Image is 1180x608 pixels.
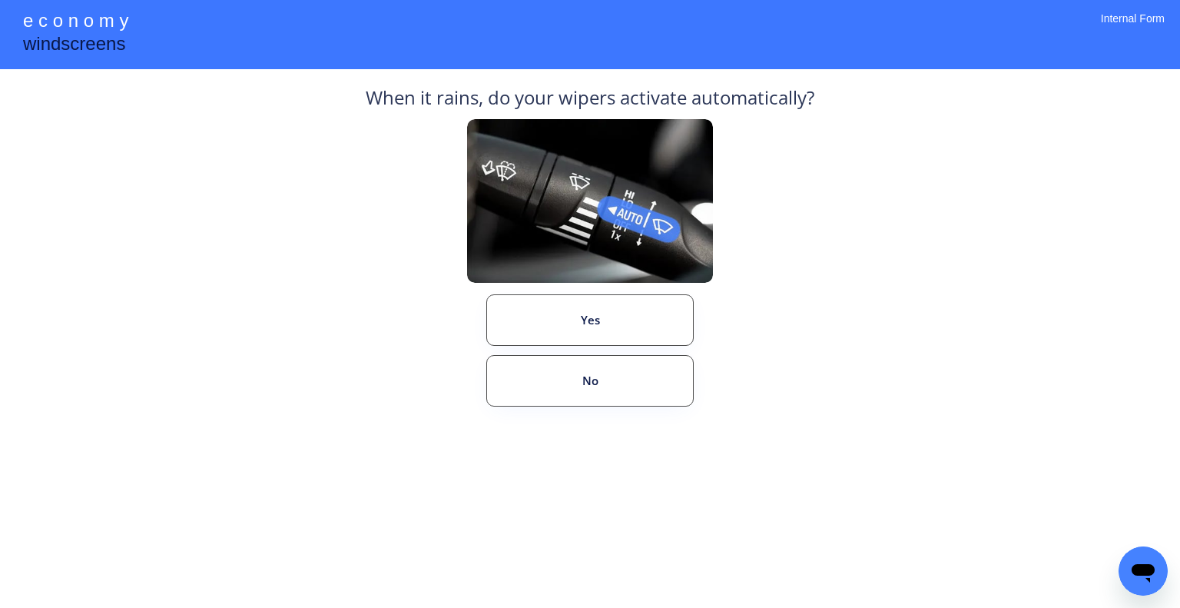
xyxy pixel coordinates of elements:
iframe: Button to launch messaging window [1119,547,1168,596]
img: Rain%20Sensor%20Example.png [467,119,713,283]
div: When it rains, do your wipers activate automatically? [366,85,814,119]
div: Internal Form [1101,12,1165,46]
div: e c o n o m y [23,8,128,37]
div: windscreens [23,31,125,61]
button: No [486,355,694,407]
button: Yes [486,294,694,346]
